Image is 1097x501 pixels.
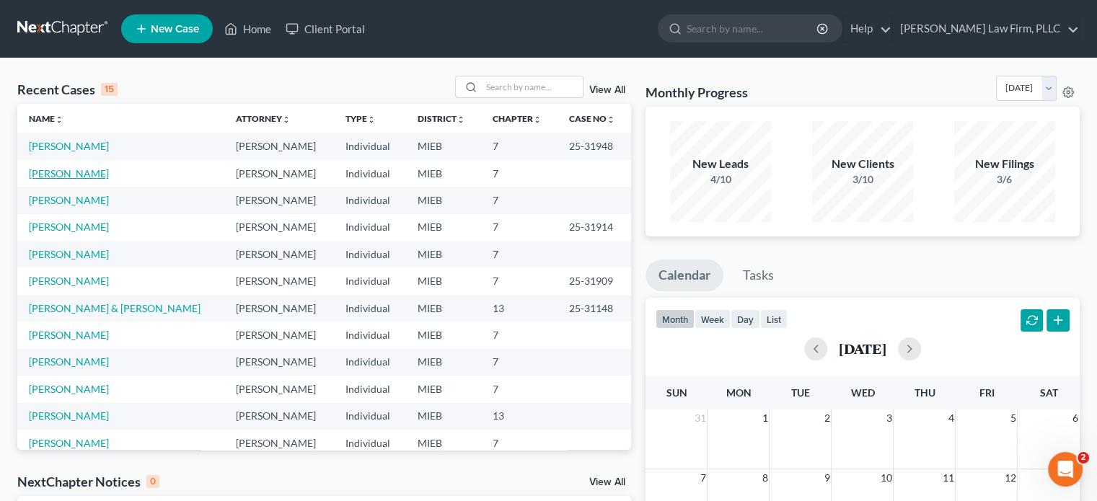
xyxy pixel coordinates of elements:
[558,214,631,241] td: 25-31914
[224,187,334,213] td: [PERSON_NAME]
[481,322,558,348] td: 7
[217,16,278,42] a: Home
[146,475,159,488] div: 0
[812,156,913,172] div: New Clients
[670,172,771,187] div: 4/10
[334,214,406,241] td: Individual
[367,115,376,124] i: unfold_more
[481,349,558,376] td: 7
[666,386,687,399] span: Sun
[29,302,201,314] a: [PERSON_NAME] & [PERSON_NAME]
[29,113,63,124] a: Nameunfold_more
[822,409,831,427] span: 2
[822,469,831,487] span: 9
[224,403,334,430] td: [PERSON_NAME]
[457,115,465,124] i: unfold_more
[334,295,406,322] td: Individual
[55,115,63,124] i: unfold_more
[481,241,558,267] td: 7
[839,341,886,356] h2: [DATE]
[481,187,558,213] td: 7
[334,349,406,376] td: Individual
[954,156,1055,172] div: New Filings
[481,295,558,322] td: 13
[1078,452,1089,464] span: 2
[481,214,558,241] td: 7
[687,15,819,42] input: Search by name...
[893,16,1079,42] a: [PERSON_NAME] Law Firm, PLLC
[345,113,376,124] a: Typeunfold_more
[533,115,542,124] i: unfold_more
[224,322,334,348] td: [PERSON_NAME]
[29,140,109,152] a: [PERSON_NAME]
[224,376,334,402] td: [PERSON_NAME]
[946,409,955,427] span: 4
[224,349,334,376] td: [PERSON_NAME]
[224,241,334,267] td: [PERSON_NAME]
[1039,386,1057,399] span: Sat
[278,16,372,42] a: Client Portal
[670,156,771,172] div: New Leads
[29,221,109,233] a: [PERSON_NAME]
[940,469,955,487] span: 11
[29,355,109,368] a: [PERSON_NAME]
[481,376,558,402] td: 7
[406,267,481,294] td: MIEB
[29,409,109,422] a: [PERSON_NAME]
[979,386,994,399] span: Fri
[482,76,583,97] input: Search by name...
[558,267,631,294] td: 25-31909
[760,409,769,427] span: 1
[1003,469,1017,487] span: 12
[224,430,334,456] td: [PERSON_NAME]
[334,430,406,456] td: Individual
[481,133,558,159] td: 7
[224,295,334,322] td: [PERSON_NAME]
[236,113,291,124] a: Attorneyunfold_more
[29,194,109,206] a: [PERSON_NAME]
[731,309,760,329] button: day
[646,260,723,291] a: Calendar
[29,275,109,287] a: [PERSON_NAME]
[406,241,481,267] td: MIEB
[101,83,118,96] div: 15
[17,473,159,490] div: NextChapter Notices
[29,167,109,179] a: [PERSON_NAME]
[17,81,118,98] div: Recent Cases
[1048,452,1083,487] iframe: Intercom live chat
[29,437,109,449] a: [PERSON_NAME]
[730,260,787,291] a: Tasks
[224,267,334,294] td: [PERSON_NAME]
[334,133,406,159] td: Individual
[558,295,631,322] td: 25-31148
[954,172,1055,187] div: 3/6
[760,309,788,329] button: list
[29,329,109,341] a: [PERSON_NAME]
[558,133,631,159] td: 25-31948
[406,322,481,348] td: MIEB
[481,160,558,187] td: 7
[914,386,935,399] span: Thu
[406,295,481,322] td: MIEB
[406,214,481,241] td: MIEB
[760,469,769,487] span: 8
[334,187,406,213] td: Individual
[224,133,334,159] td: [PERSON_NAME]
[406,430,481,456] td: MIEB
[29,383,109,395] a: [PERSON_NAME]
[656,309,695,329] button: month
[884,409,893,427] span: 3
[151,24,199,35] span: New Case
[569,113,615,124] a: Case Nounfold_more
[726,386,751,399] span: Mon
[334,160,406,187] td: Individual
[1071,409,1080,427] span: 6
[791,386,810,399] span: Tue
[334,322,406,348] td: Individual
[334,403,406,430] td: Individual
[334,376,406,402] td: Individual
[843,16,891,42] a: Help
[406,187,481,213] td: MIEB
[493,113,542,124] a: Chapterunfold_more
[850,386,874,399] span: Wed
